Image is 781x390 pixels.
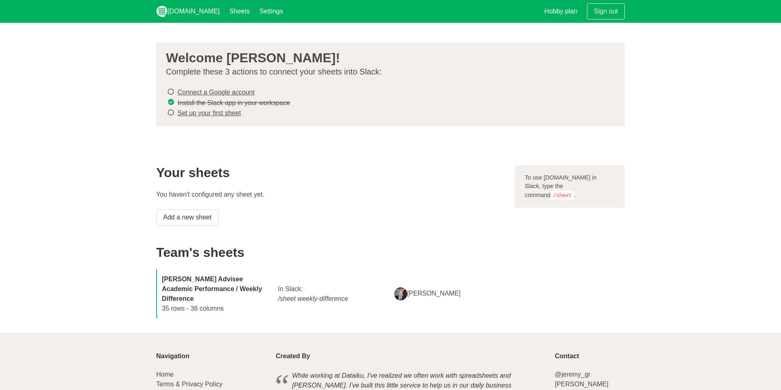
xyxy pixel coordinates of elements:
p: You haven't configured any sheet yet. [156,190,505,199]
a: Set up your first sheet [177,110,241,116]
h2: Your sheets [156,165,505,180]
strong: [PERSON_NAME] Advisee Academic Performance / Weekly Difference [162,276,262,302]
i: /sheet weekly-difference [278,295,348,302]
p: Created By [276,353,545,360]
div: [PERSON_NAME] [389,283,505,305]
img: 1260153089812_cedfc78721d45e493328_512.jpg [394,287,407,300]
p: Contact [555,353,625,360]
div: To use [DOMAIN_NAME] in Slack, type the command . [515,165,625,208]
p: Navigation [156,353,266,360]
a: Home [156,371,174,378]
a: Add a new sheet [156,209,218,226]
a: Connect a Google account [177,89,254,96]
s: Install the Slack app in your workspace [177,99,290,106]
code: /sheet [550,191,574,199]
p: Complete these 3 actions to connect your sheets into Slack: [166,67,609,77]
h2: Team's sheets [156,245,505,260]
img: logo_v2_white.png [156,6,168,17]
a: Sign out [587,3,625,20]
a: Terms & Privacy Policy [156,381,223,388]
div: In Slack: [273,279,389,309]
h3: Welcome [PERSON_NAME]! [166,50,609,65]
div: 35 rows - 36 columns [157,269,273,318]
a: @jeremy_gr [555,371,590,378]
